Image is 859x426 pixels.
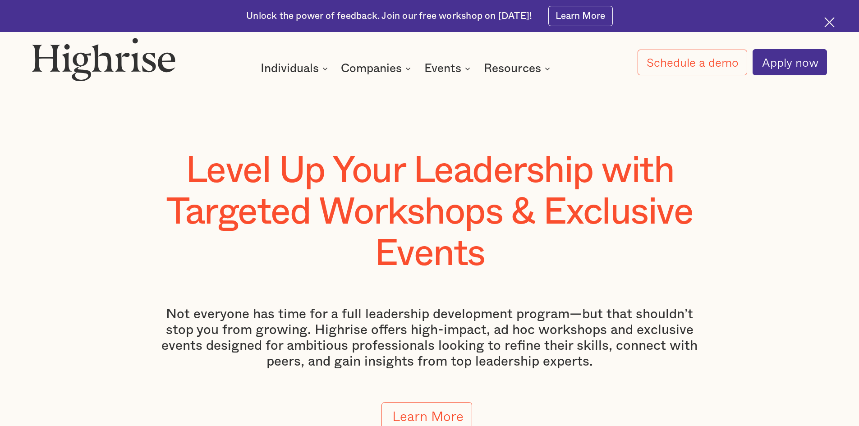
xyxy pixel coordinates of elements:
a: Learn More [548,6,613,26]
div: Companies [341,63,402,74]
div: Individuals [261,63,331,74]
div: Resources [484,63,553,74]
a: Schedule a demo [638,50,748,75]
div: Unlock the power of feedback. Join our free workshop on [DATE]! [246,10,532,23]
div: Individuals [261,63,319,74]
p: Not everyone has time for a full leadership development program—but that shouldn’t stop you from ... [159,307,699,370]
div: Events [424,63,461,74]
div: Companies [341,63,413,74]
img: Cross icon [824,17,835,27]
a: Apply now [753,49,827,75]
img: Highrise logo [32,37,175,81]
div: Events [424,63,473,74]
h1: Level Up Your Leadership with Targeted Workshops & Exclusive Events [159,150,699,274]
div: Resources [484,63,541,74]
